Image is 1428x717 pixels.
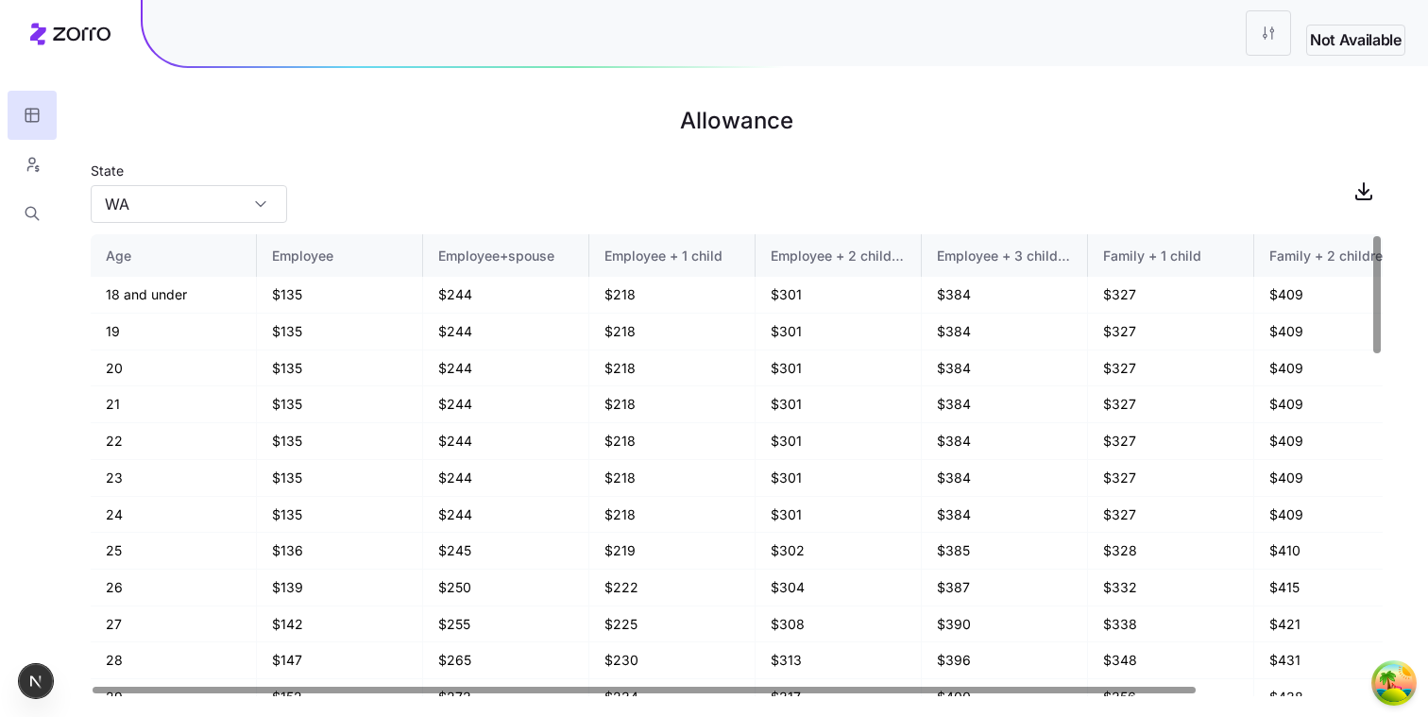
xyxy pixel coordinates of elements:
td: $410 [1254,533,1420,570]
td: 27 [91,606,257,643]
td: $327 [1088,386,1254,423]
td: $409 [1254,386,1420,423]
td: $317 [756,679,922,716]
td: $139 [257,570,423,606]
td: $396 [922,642,1088,679]
td: $245 [423,533,589,570]
td: $384 [922,423,1088,460]
td: $327 [1088,460,1254,497]
td: $409 [1254,460,1420,497]
td: $152 [257,679,423,716]
td: $338 [1088,606,1254,643]
td: $301 [756,386,922,423]
td: $135 [257,314,423,350]
td: $218 [589,277,756,314]
td: $218 [589,314,756,350]
td: $409 [1254,277,1420,314]
td: $409 [1254,423,1420,460]
td: $301 [756,277,922,314]
td: $244 [423,350,589,387]
div: Employee + 3 children [937,246,1072,266]
td: $348 [1088,642,1254,679]
td: $218 [589,386,756,423]
td: 22 [91,423,257,460]
td: $142 [257,606,423,643]
td: $409 [1254,350,1420,387]
td: $438 [1254,679,1420,716]
div: Employee + 2 children [771,246,906,266]
td: $400 [922,679,1088,716]
td: $431 [1254,642,1420,679]
td: $244 [423,277,589,314]
td: $135 [257,350,423,387]
td: $218 [589,423,756,460]
td: $218 [589,350,756,387]
h1: Allowance [91,98,1383,144]
span: Not Available [1310,28,1402,52]
td: $327 [1088,277,1254,314]
td: $421 [1254,606,1420,643]
td: 24 [91,497,257,534]
td: $384 [922,350,1088,387]
td: 26 [91,570,257,606]
td: $136 [257,533,423,570]
td: $308 [756,606,922,643]
td: $135 [257,460,423,497]
td: $250 [423,570,589,606]
td: $135 [257,423,423,460]
td: $222 [589,570,756,606]
td: $302 [756,533,922,570]
td: $265 [423,642,589,679]
td: $384 [922,386,1088,423]
label: State [91,161,124,181]
td: $301 [756,423,922,460]
td: $415 [1254,570,1420,606]
td: $356 [1088,679,1254,716]
div: Employee + 1 child [604,246,739,266]
td: $230 [589,642,756,679]
div: Age [106,246,241,266]
td: $327 [1088,423,1254,460]
td: $409 [1254,314,1420,350]
td: $244 [423,314,589,350]
td: $384 [922,277,1088,314]
td: $327 [1088,314,1254,350]
td: 18 and under [91,277,257,314]
td: $409 [1254,497,1420,534]
td: $328 [1088,533,1254,570]
td: $219 [589,533,756,570]
div: Employee+spouse [438,246,573,266]
td: 21 [91,386,257,423]
td: $147 [257,642,423,679]
td: $218 [589,460,756,497]
td: $327 [1088,497,1254,534]
td: 28 [91,642,257,679]
td: $304 [756,570,922,606]
td: $244 [423,460,589,497]
td: $244 [423,497,589,534]
td: 20 [91,350,257,387]
td: $327 [1088,350,1254,387]
button: Open Tanstack query devtools [1375,664,1413,702]
td: $218 [589,497,756,534]
div: Family + 2 children [1269,246,1404,266]
div: Family + 1 child [1103,246,1238,266]
td: $384 [922,497,1088,534]
td: $225 [589,606,756,643]
td: $313 [756,642,922,679]
td: $332 [1088,570,1254,606]
td: $301 [756,497,922,534]
td: 19 [91,314,257,350]
td: $273 [423,679,589,716]
div: Employee [272,246,407,266]
td: $135 [257,386,423,423]
td: $135 [257,497,423,534]
td: $135 [257,277,423,314]
td: $384 [922,314,1088,350]
td: $385 [922,533,1088,570]
td: 25 [91,533,257,570]
td: $301 [756,350,922,387]
td: $387 [922,570,1088,606]
td: $255 [423,606,589,643]
td: $384 [922,460,1088,497]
